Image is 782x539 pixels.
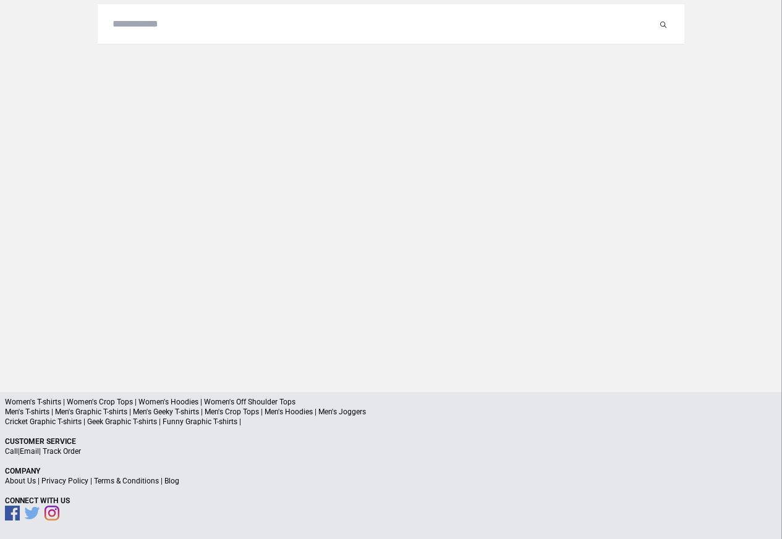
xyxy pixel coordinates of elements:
p: Company [5,466,777,476]
button: Submit your search query. [657,17,669,31]
p: Customer Service [5,437,777,446]
p: | | | [5,476,777,486]
a: Track Order [43,447,81,456]
a: Blog [164,477,179,485]
p: Men's T-shirts | Men's Graphic T-shirts | Men's Geeky T-shirts | Men's Crop Tops | Men's Hoodies ... [5,407,777,417]
a: Call [5,447,18,456]
a: Privacy Policy [41,477,88,485]
p: Connect With Us [5,496,777,506]
a: Email [20,447,39,456]
p: | | [5,446,777,456]
a: About Us [5,477,36,485]
p: Women's T-shirts | Women's Crop Tops | Women's Hoodies | Women's Off Shoulder Tops [5,397,777,407]
p: Cricket Graphic T-shirts | Geek Graphic T-shirts | Funny Graphic T-shirts | [5,417,777,427]
a: Terms & Conditions [94,477,159,485]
